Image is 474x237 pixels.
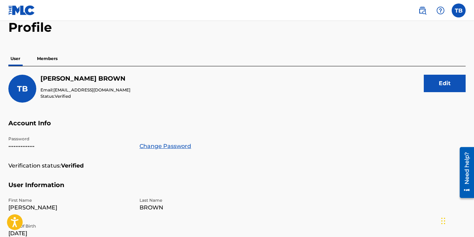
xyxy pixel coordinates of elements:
[434,3,447,17] div: Help
[53,87,130,92] span: [EMAIL_ADDRESS][DOMAIN_NAME]
[424,75,466,92] button: Edit
[140,203,262,212] p: BROWN
[40,75,130,83] h5: TODD BROWN
[415,3,429,17] a: Public Search
[441,210,445,231] div: Drag
[452,3,466,17] div: User Menu
[61,162,84,170] strong: Verified
[140,142,191,150] a: Change Password
[8,197,131,203] p: First Name
[418,6,427,15] img: search
[8,203,131,212] p: [PERSON_NAME]
[8,119,466,136] h5: Account Info
[140,197,262,203] p: Last Name
[8,5,35,15] img: MLC Logo
[436,6,445,15] img: help
[454,145,474,201] iframe: Resource Center
[8,136,131,142] p: Password
[8,20,466,35] h2: Profile
[35,51,60,66] p: Members
[8,223,131,229] p: Date Of Birth
[55,94,71,99] span: Verified
[17,84,28,94] span: TB
[40,87,130,93] p: Email:
[8,181,466,198] h5: User Information
[8,142,131,150] p: •••••••••••••••
[8,162,61,170] p: Verification status:
[439,203,474,237] iframe: Chat Widget
[8,51,22,66] p: User
[40,93,130,99] p: Status:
